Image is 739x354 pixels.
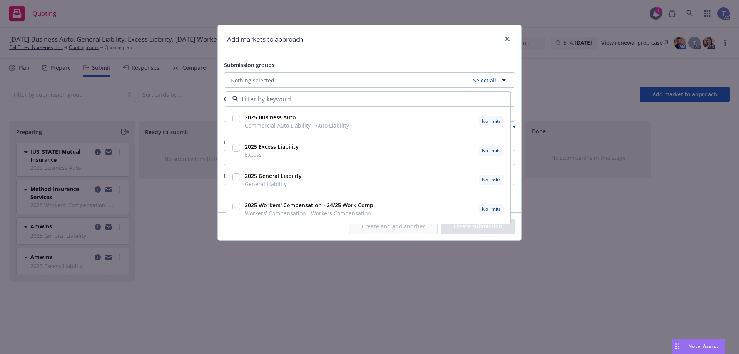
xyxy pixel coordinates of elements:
span: No limits [482,147,501,154]
strong: 2025 Workers' Compensation - 24/25 Work Comp [245,201,373,209]
span: No limits [482,206,501,213]
span: Commercial Auto Liability - Auto Liability [245,121,349,129]
span: General Liability [245,180,302,188]
input: Filter by keyword [239,94,495,104]
strong: 2025 Business Auto [245,114,296,121]
button: Nothing selectedSelect all [224,72,515,88]
strong: 2025 General Liability [245,172,302,180]
h1: Add markets to approach [227,34,303,44]
button: Nothing selected [224,106,515,122]
div: Upload documents [224,184,515,206]
span: Display name [224,139,259,146]
div: Drag to move [672,339,682,354]
a: Select all [470,76,496,84]
span: Submission groups [224,61,274,69]
button: Nova Assist [672,339,725,354]
span: Nova Assist [688,343,719,349]
strong: 2025 Excess Liability [245,143,299,150]
span: No limits [482,176,501,183]
span: Carrier, program administrator, or wholesaler [224,95,345,102]
a: close [503,34,512,44]
span: Excess [245,151,299,159]
span: No limits [482,118,501,125]
span: Upload documents [224,173,274,180]
span: Workers' Compensation - Workers Compensation [245,209,373,217]
span: Nothing selected [231,76,274,84]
